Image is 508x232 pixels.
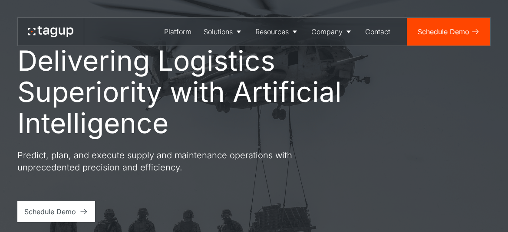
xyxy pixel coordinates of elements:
a: Schedule Demo [17,201,95,222]
a: Schedule Demo [407,18,490,46]
div: Platform [164,26,191,37]
div: Contact [365,26,390,37]
div: Schedule Demo [418,26,469,37]
a: Contact [359,18,396,46]
div: Schedule Demo [24,206,76,217]
div: Company [311,26,343,37]
a: Company [305,18,359,46]
a: Platform [158,18,198,46]
div: Solutions [204,26,233,37]
a: Resources [249,18,305,46]
div: Resources [255,26,289,37]
h1: Delivering Logistics Superiority with Artificial Intelligence [17,45,382,139]
a: Solutions [198,18,249,46]
p: Predict, plan, and execute supply and maintenance operations with unprecedented precision and eff... [17,149,330,173]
